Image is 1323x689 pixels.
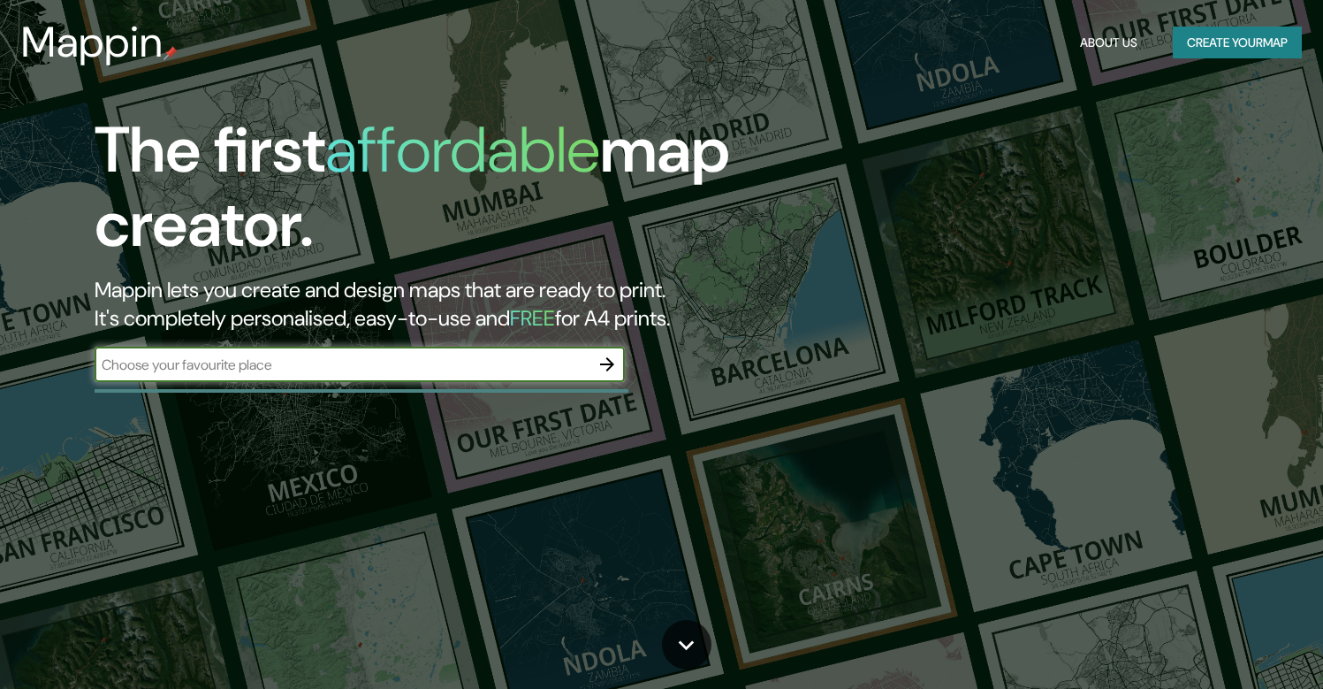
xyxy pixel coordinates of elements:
[1073,27,1144,59] button: About Us
[510,304,555,332] h5: FREE
[95,113,757,276] h1: The first map creator.
[1173,27,1302,59] button: Create yourmap
[325,109,600,191] h1: affordable
[163,46,178,60] img: mappin-pin
[21,18,163,67] h3: Mappin
[95,276,757,333] h2: Mappin lets you create and design maps that are ready to print. It's completely personalised, eas...
[95,355,589,375] input: Choose your favourite place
